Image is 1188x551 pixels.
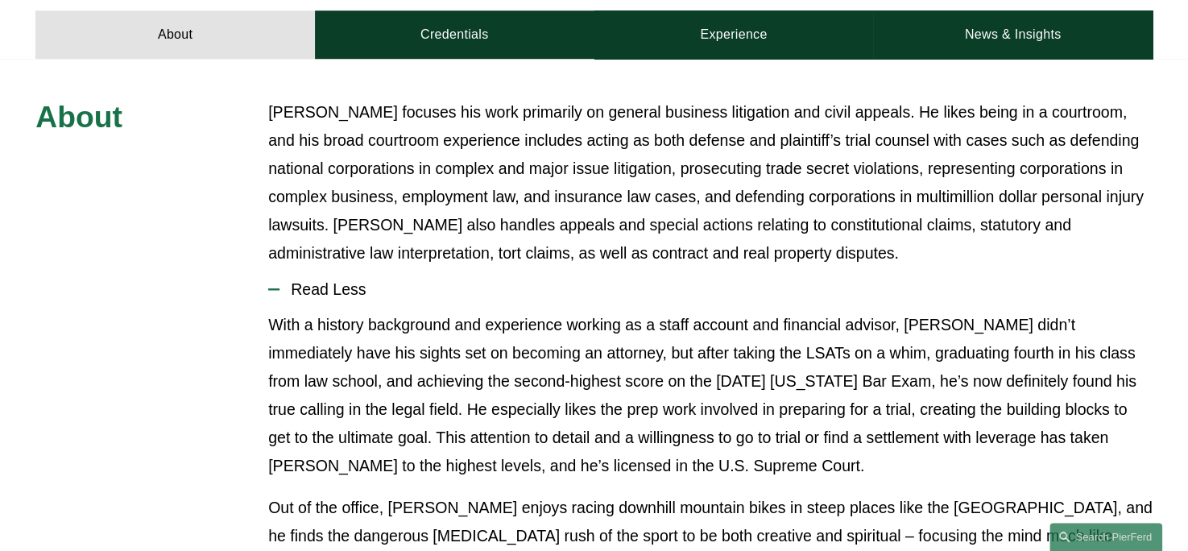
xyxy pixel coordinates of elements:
[268,268,1153,311] button: Read Less
[315,10,594,59] a: Credentials
[873,10,1153,59] a: News & Insights
[279,280,1153,299] span: Read Less
[268,98,1153,268] p: [PERSON_NAME] focuses his work primarily on general business litigation and civil appeals. He lik...
[35,100,122,134] span: About
[268,311,1153,481] p: With a history background and experience working as a staff account and financial advisor, [PERSO...
[1049,523,1162,551] a: Search this site
[594,10,874,59] a: Experience
[35,10,315,59] a: About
